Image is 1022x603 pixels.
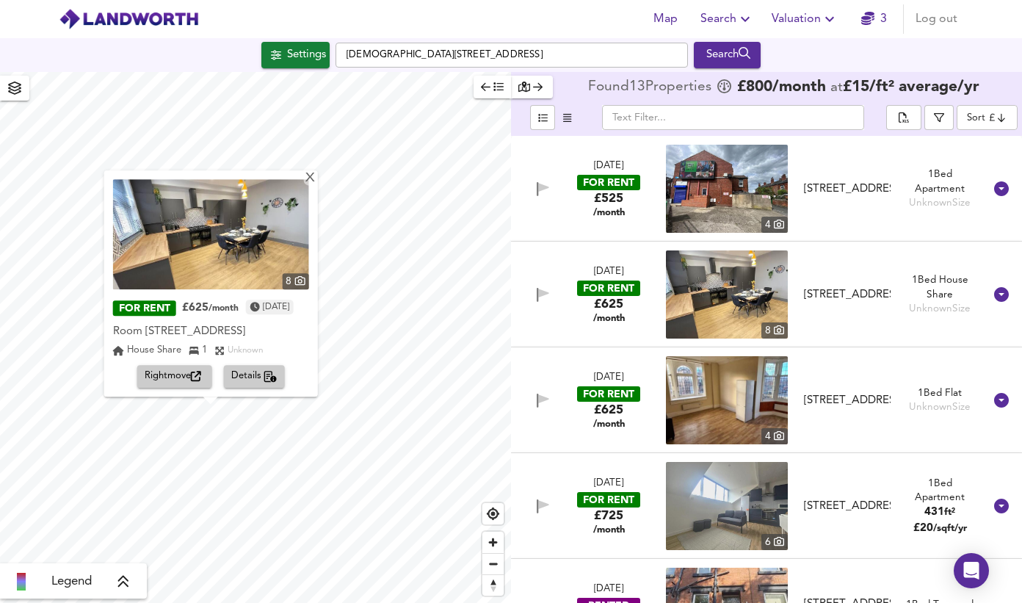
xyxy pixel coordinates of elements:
div: Settings [287,46,326,65]
span: £ 15 / ft² average /yr [843,79,979,95]
span: Rightmove [145,369,205,386]
div: £625 [182,301,239,316]
div: FOR RENT [577,175,640,190]
div: Sort [967,111,985,125]
span: Details [231,369,278,386]
div: Search [697,46,757,65]
a: property thumbnail 4 [666,145,788,233]
div: Room 3, Stratford Street, Leeds [798,287,896,303]
img: logo [59,8,199,30]
div: FOR RENT [577,281,640,296]
svg: Show Details [993,286,1010,303]
button: Valuation [766,4,844,34]
span: £ 20 [913,523,967,534]
span: Valuation [772,9,838,29]
button: Zoom out [482,553,504,574]
a: property thumbnail 8 [666,250,788,339]
input: Enter a location... [336,43,688,68]
div: FOR RENT [577,386,640,402]
a: 3 [861,9,887,29]
div: 1 Bed House Share [905,273,975,302]
div: [DATE] [594,477,623,491]
div: Run Your Search [694,42,761,68]
button: Rightmove [137,366,212,389]
span: ft² [944,508,955,517]
div: 6 [761,534,788,550]
div: Sort [957,105,1018,130]
time: Tuesday, August 12, 2025 at 10:55:32 AM [263,300,289,314]
span: £ 800 /month [737,80,826,95]
button: Settings [261,42,330,68]
span: at [830,81,843,95]
div: House Share [113,344,182,358]
a: property thumbnail 6 [666,462,788,550]
img: property thumbnail [113,179,309,289]
div: 1 Bed Apartment [905,167,975,196]
button: Zoom in [482,532,504,553]
button: Search [694,42,761,68]
div: 1 Bed Apartment [905,477,975,505]
div: 1 [189,344,207,358]
div: Room [STREET_ADDRESS] [113,325,309,339]
a: Rightmove [137,366,218,389]
span: Reset bearing to north [482,575,504,596]
div: [STREET_ADDRESS] [804,393,891,408]
div: £525 [593,190,625,218]
div: Unknown [228,344,263,358]
span: /month [593,524,625,536]
a: property thumbnail 4 [666,356,788,444]
div: [STREET_ADDRESS] [804,181,891,197]
div: 4 [761,428,788,444]
span: /month [209,304,239,313]
div: FOR RENT [113,301,176,317]
div: Open Intercom Messenger [954,553,989,588]
div: FOR RENT [577,492,640,508]
span: Legend [51,573,92,591]
div: Unknown Size [909,302,971,316]
div: X [303,172,316,186]
img: property thumbnail [666,356,788,444]
img: property thumbnail [666,145,788,233]
div: Click to configure Search Settings [261,42,330,68]
div: [DATE] [594,159,623,173]
button: Map [642,4,689,34]
div: Dewsbury Road, Leeds, LS11 5HZ [798,181,896,197]
span: 431 [924,507,944,518]
div: 8 [282,273,308,289]
div: 1 Bed Flat [909,386,971,400]
img: property thumbnail [666,462,788,550]
div: [DATE]FOR RENT£525 /monthproperty thumbnail 4 [STREET_ADDRESS]1Bed ApartmentUnknownSize [511,136,1022,242]
svg: Show Details [993,497,1010,515]
button: Find my location [482,503,504,524]
a: property thumbnail 8 [113,179,309,289]
div: £625 [593,402,625,430]
span: /month [593,313,625,325]
div: Unknown Size [909,400,971,414]
span: Log out [916,9,957,29]
span: Map [648,9,683,29]
span: /month [593,419,625,430]
div: [DATE] [594,582,623,596]
div: Found 13 Propert ies [588,80,715,95]
div: Camberley Street, Beeston, LS11 6JN [798,499,896,514]
div: 4 [761,217,788,233]
span: Search [700,9,754,29]
svg: Show Details [993,391,1010,409]
button: Search [695,4,760,34]
div: [STREET_ADDRESS] [804,499,891,514]
div: 8 [761,322,788,339]
div: £725 [593,508,625,535]
div: Unknown Size [909,196,971,210]
img: property thumbnail [666,250,788,339]
button: Details [224,366,285,389]
div: £625 [593,296,625,324]
button: Log out [910,4,963,34]
div: [DATE] [594,371,623,385]
div: [STREET_ADDRESS] [804,287,891,303]
div: [DATE]FOR RENT£625 /monthproperty thumbnail 8 [STREET_ADDRESS]1Bed House ShareUnknownSize [511,242,1022,347]
span: /month [593,207,625,219]
div: split button [886,105,921,130]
